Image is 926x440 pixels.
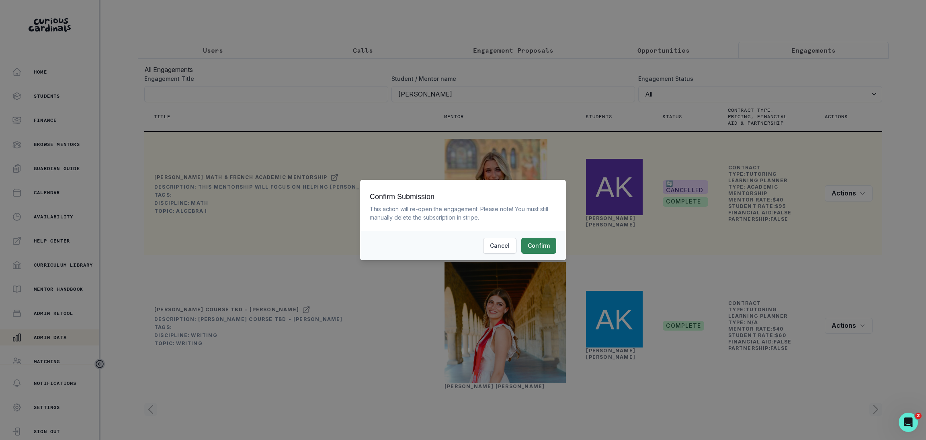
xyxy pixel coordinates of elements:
p: This action will re-open the engagement. Please note! You must still manually delete the subscrip... [370,205,556,222]
button: Confirm [521,238,556,254]
span: 2 [915,413,922,419]
h3: Confirm Submission [370,193,556,201]
iframe: Intercom live chat [899,413,918,432]
button: Cancel [483,238,516,254]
